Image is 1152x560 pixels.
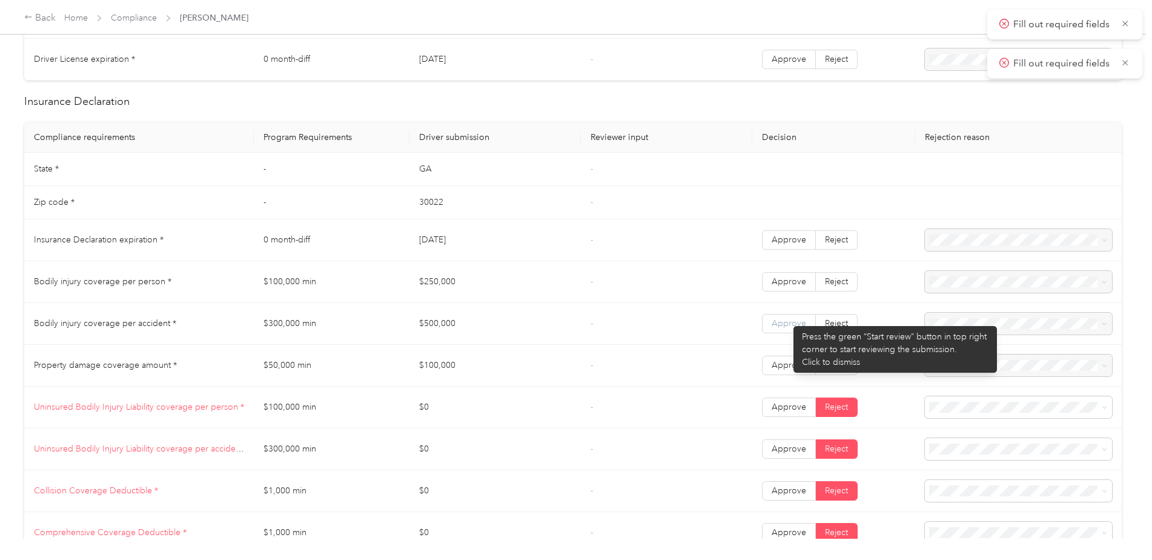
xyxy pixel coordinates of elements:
td: $100,000 [409,345,581,387]
span: Approve [772,235,806,245]
span: - [591,54,593,64]
td: $1,000 min [254,512,409,554]
span: Uninsured Bodily Injury Liability coverage per person * [34,402,244,412]
span: Approve [772,360,806,370]
span: - [591,527,593,538]
span: Reject [825,54,848,64]
td: - [254,186,409,219]
td: Bodily injury coverage per accident * [24,303,254,345]
td: $0 [409,387,581,428]
th: Rejection reason [915,122,1122,153]
span: Reject [825,276,848,287]
span: Approve [772,276,806,287]
span: - [591,402,593,412]
td: $0 [409,512,581,554]
td: $0 [409,428,581,470]
iframe: Everlance-gr Chat Button Frame [1084,492,1152,560]
span: - [591,485,593,496]
span: Reject [825,485,848,496]
span: Reject [825,444,848,454]
td: Zip code * [24,186,254,219]
span: - [591,444,593,454]
span: [PERSON_NAME] [180,12,248,24]
th: Decision [752,122,916,153]
td: $100,000 min [254,387,409,428]
h2: Insurance Declaration [24,93,1122,110]
span: Property damage coverage amount * [34,360,177,370]
td: 30022 [409,186,581,219]
td: Collision Coverage Deductible * [24,470,254,512]
span: - [591,235,593,245]
td: Property damage coverage amount * [24,345,254,387]
td: $300,000 min [254,428,409,470]
span: - [591,276,593,287]
td: Uninsured Bodily Injury Liability coverage per accident * [24,428,254,470]
th: Program Requirements [254,122,409,153]
th: Reviewer input [581,122,752,153]
span: Comprehensive Coverage Deductible * [34,527,187,538]
span: Reject [825,402,848,412]
td: GA [409,153,581,186]
span: Approve [772,444,806,454]
td: $300,000 min [254,303,409,345]
td: Uninsured Bodily Injury Liability coverage per person * [24,387,254,428]
span: Collision Coverage Deductible * [34,485,158,496]
td: [DATE] [409,39,581,81]
span: Insurance Declaration expiration * [34,235,164,245]
span: - [591,360,593,370]
td: $1,000 min [254,470,409,512]
span: Reject [825,360,848,370]
td: - [254,153,409,186]
td: Comprehensive Coverage Deductible * [24,512,254,554]
td: Insurance Declaration expiration * [24,219,254,261]
div: Back [24,11,56,25]
td: $0 [409,470,581,512]
th: Driver submission [409,122,581,153]
span: Bodily injury coverage per person * [34,276,171,287]
td: 0 month-diff [254,39,409,81]
span: State * [34,164,59,174]
td: $500,000 [409,303,581,345]
span: Approve [772,485,806,496]
span: - [591,197,593,207]
span: Zip code * [34,197,74,207]
span: Approve [772,402,806,412]
span: Uninsured Bodily Injury Liability coverage per accident * [34,444,249,454]
a: Home [64,13,88,23]
span: Bodily injury coverage per accident * [34,318,176,328]
span: Driver License expiration * [34,54,135,64]
th: Compliance requirements [24,122,254,153]
span: Approve [772,318,806,328]
td: [DATE] [409,219,581,261]
a: Compliance [111,13,157,23]
td: $250,000 [409,261,581,303]
span: Approve [772,54,806,64]
span: Reject [825,318,848,328]
span: Reject [825,235,848,245]
td: Bodily injury coverage per person * [24,261,254,303]
td: $100,000 min [254,261,409,303]
span: Reject [825,527,848,538]
p: Fill out required fields [1013,56,1113,72]
span: - [591,164,593,174]
td: $50,000 min [254,345,409,387]
span: - [591,318,593,328]
td: Driver License expiration * [24,39,254,81]
td: State * [24,153,254,186]
span: Approve [772,527,806,538]
p: Fill out required fields [1013,17,1113,32]
td: 0 month-diff [254,219,409,261]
